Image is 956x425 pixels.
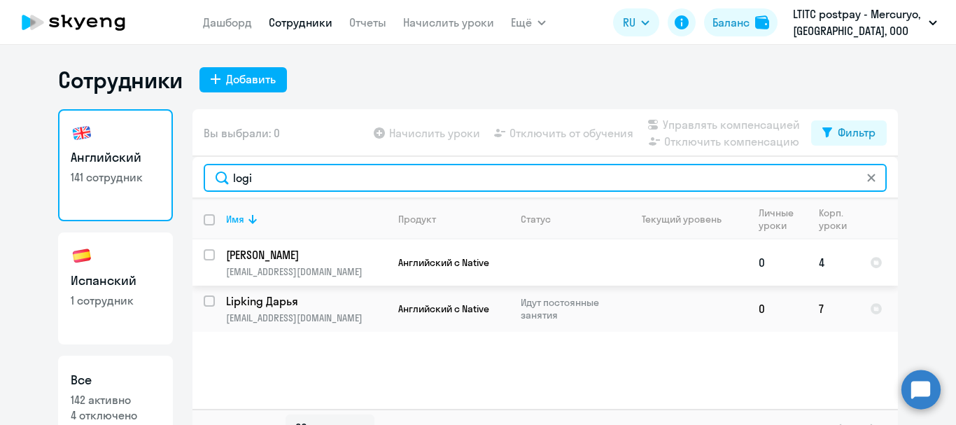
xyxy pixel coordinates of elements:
[71,245,93,267] img: spanish
[786,6,944,39] button: LTITC postpay - Mercuryo, [GEOGRAPHIC_DATA], ООО
[755,15,769,29] img: balance
[521,213,551,225] div: Статус
[642,213,722,225] div: Текущий уровень
[203,15,252,29] a: Дашборд
[759,207,807,232] div: Личные уроки
[747,239,808,286] td: 0
[819,207,849,232] div: Корп. уроки
[226,265,386,278] p: [EMAIL_ADDRESS][DOMAIN_NAME]
[808,286,859,332] td: 7
[613,8,659,36] button: RU
[226,213,386,225] div: Имя
[398,213,509,225] div: Продукт
[71,169,160,185] p: 141 сотрудник
[58,232,173,344] a: Испанский1 сотрудник
[226,293,384,309] p: Lipking Дарья
[511,14,532,31] span: Ещё
[759,207,798,232] div: Личные уроки
[204,125,280,141] span: Вы выбрали: 0
[269,15,332,29] a: Сотрудники
[226,71,276,88] div: Добавить
[819,207,858,232] div: Корп. уроки
[226,312,386,324] p: [EMAIL_ADDRESS][DOMAIN_NAME]
[71,122,93,144] img: english
[838,124,876,141] div: Фильтр
[71,148,160,167] h3: Английский
[521,213,617,225] div: Статус
[511,8,546,36] button: Ещё
[71,407,160,423] p: 4 отключено
[747,286,808,332] td: 0
[71,272,160,290] h3: Испанский
[71,371,160,389] h3: Все
[71,293,160,308] p: 1 сотрудник
[58,66,183,94] h1: Сотрудники
[199,67,287,92] button: Добавить
[349,15,386,29] a: Отчеты
[226,213,244,225] div: Имя
[628,213,747,225] div: Текущий уровень
[623,14,635,31] span: RU
[226,247,384,263] p: [PERSON_NAME]
[398,302,489,315] span: Английский с Native
[226,247,386,263] a: [PERSON_NAME]
[398,256,489,269] span: Английский с Native
[58,109,173,221] a: Английский141 сотрудник
[808,239,859,286] td: 4
[226,293,386,309] a: Lipking Дарья
[71,392,160,407] p: 142 активно
[403,15,494,29] a: Начислить уроки
[811,120,887,146] button: Фильтр
[793,6,923,39] p: LTITC postpay - Mercuryo, [GEOGRAPHIC_DATA], ООО
[521,296,617,321] p: Идут постоянные занятия
[712,14,750,31] div: Баланс
[204,164,887,192] input: Поиск по имени, email, продукту или статусу
[398,213,436,225] div: Продукт
[704,8,778,36] button: Балансbalance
